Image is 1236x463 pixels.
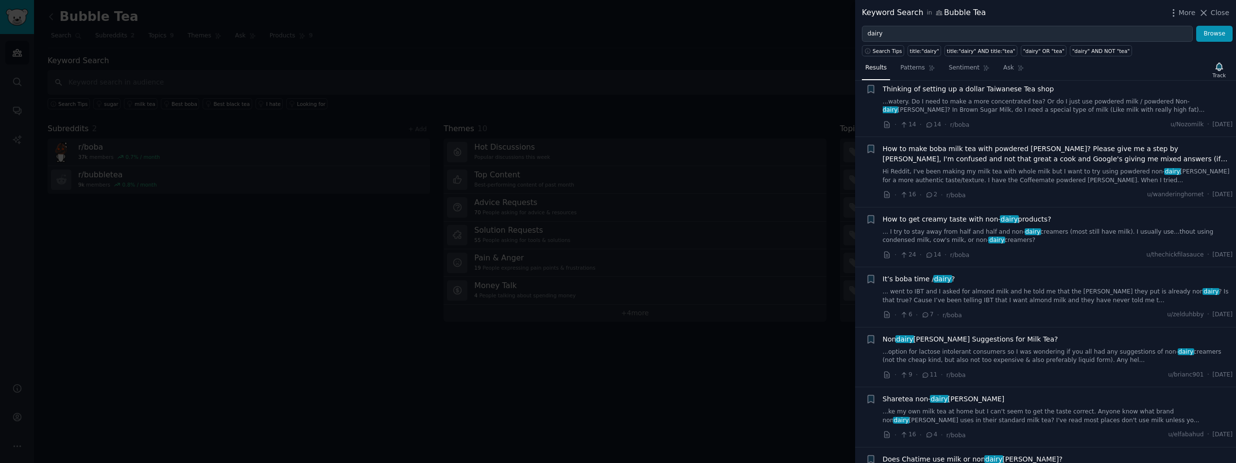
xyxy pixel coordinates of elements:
button: Search Tips [862,45,904,56]
span: · [920,430,922,440]
a: ...watery. Do I need to make a more concentrated tea? Or do I just use powdered milk / powdered N... [883,98,1233,115]
span: [DATE] [1213,190,1233,199]
span: dairy [882,106,898,113]
span: dairy [895,335,914,343]
span: Non [PERSON_NAME] Suggestions for Milk Tea? [883,334,1058,344]
span: · [1207,251,1209,259]
span: 11 [921,371,937,379]
span: 9 [900,371,912,379]
input: Try a keyword related to your business [862,26,1193,42]
span: [DATE] [1213,251,1233,259]
span: 16 [900,430,916,439]
span: · [941,370,943,380]
span: · [916,310,918,320]
span: r/boba [946,192,966,199]
span: · [916,370,918,380]
button: Track [1209,60,1229,80]
div: title:"dairy" [910,48,939,54]
a: Patterns [897,60,938,80]
span: 14 [925,120,941,129]
span: 7 [921,310,933,319]
span: · [941,190,943,200]
span: · [941,430,943,440]
a: Nondairy[PERSON_NAME] Suggestions for Milk Tea? [883,334,1058,344]
span: u/thechickfilasauce [1146,251,1203,259]
span: 14 [925,251,941,259]
a: How to get creamy taste with non-dairyproducts? [883,214,1051,224]
span: · [937,310,939,320]
span: dairy [930,395,949,403]
span: 14 [900,120,916,129]
a: "dairy" AND NOT "tea" [1070,45,1132,56]
span: How to get creamy taste with non- products? [883,214,1051,224]
a: Ask [1000,60,1028,80]
span: Sentiment [949,64,979,72]
span: dairy [1164,168,1181,175]
span: dairy [988,237,1005,243]
span: r/boba [946,432,966,439]
span: · [894,430,896,440]
span: 4 [925,430,937,439]
button: Close [1199,8,1229,18]
a: title:"dairy" AND title:"tea" [944,45,1017,56]
span: · [920,190,922,200]
span: r/boba [946,372,966,378]
span: · [894,250,896,260]
span: It’s boba time / ? [883,274,955,284]
a: Thinking of setting up a dollar Taiwanese Tea shop [883,84,1054,94]
span: Results [865,64,887,72]
span: Patterns [900,64,925,72]
button: Browse [1196,26,1233,42]
span: u/elfabahud [1168,430,1203,439]
span: More [1179,8,1196,18]
span: dairy [984,455,1003,463]
a: Sharetea non-dairy[PERSON_NAME] [883,394,1005,404]
span: dairy [1025,228,1041,235]
span: · [1207,190,1209,199]
a: title:"dairy" [908,45,941,56]
span: u/wanderinghornet [1147,190,1204,199]
span: dairy [1202,288,1219,295]
span: 6 [900,310,912,319]
a: ...ke my own milk tea at home but I can't seem to get the taste correct. Anyone know what brand n... [883,408,1233,425]
a: Sentiment [945,60,993,80]
span: [DATE] [1213,120,1233,129]
div: Keyword Search Bubble Tea [862,7,986,19]
a: It’s boba time /dairy? [883,274,955,284]
a: Hi Reddit, I've been making my milk tea with whole milk but I want to try using powdered non-dair... [883,168,1233,185]
span: · [944,250,946,260]
span: 16 [900,190,916,199]
div: Track [1213,72,1226,79]
button: More [1168,8,1196,18]
span: r/boba [950,121,970,128]
span: Search Tips [873,48,902,54]
div: title:"dairy" AND title:"tea" [947,48,1015,54]
span: · [1207,371,1209,379]
span: 2 [925,190,937,199]
span: · [1207,120,1209,129]
span: · [944,120,946,130]
span: [DATE] [1213,430,1233,439]
span: u/zelduhbby [1167,310,1203,319]
span: · [894,120,896,130]
span: · [894,370,896,380]
div: "dairy" AND NOT "tea" [1072,48,1130,54]
span: [DATE] [1213,371,1233,379]
span: · [920,120,922,130]
a: "dairy" OR "tea" [1021,45,1066,56]
span: dairy [933,275,952,283]
a: How to make boba milk tea with powdered [PERSON_NAME]? Please give me a step by [PERSON_NAME], I'... [883,144,1233,164]
span: Ask [1003,64,1014,72]
span: r/boba [950,252,970,258]
span: · [1207,310,1209,319]
span: dairy [893,417,910,424]
span: dairy [1178,348,1194,355]
span: Sharetea non- [PERSON_NAME] [883,394,1005,404]
span: u/Nozomilk [1170,120,1203,129]
a: Results [862,60,890,80]
span: r/boba [943,312,962,319]
span: · [920,250,922,260]
a: ...option for lactose intolerant consumers so I was wondering if you all had any suggestions of n... [883,348,1233,365]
